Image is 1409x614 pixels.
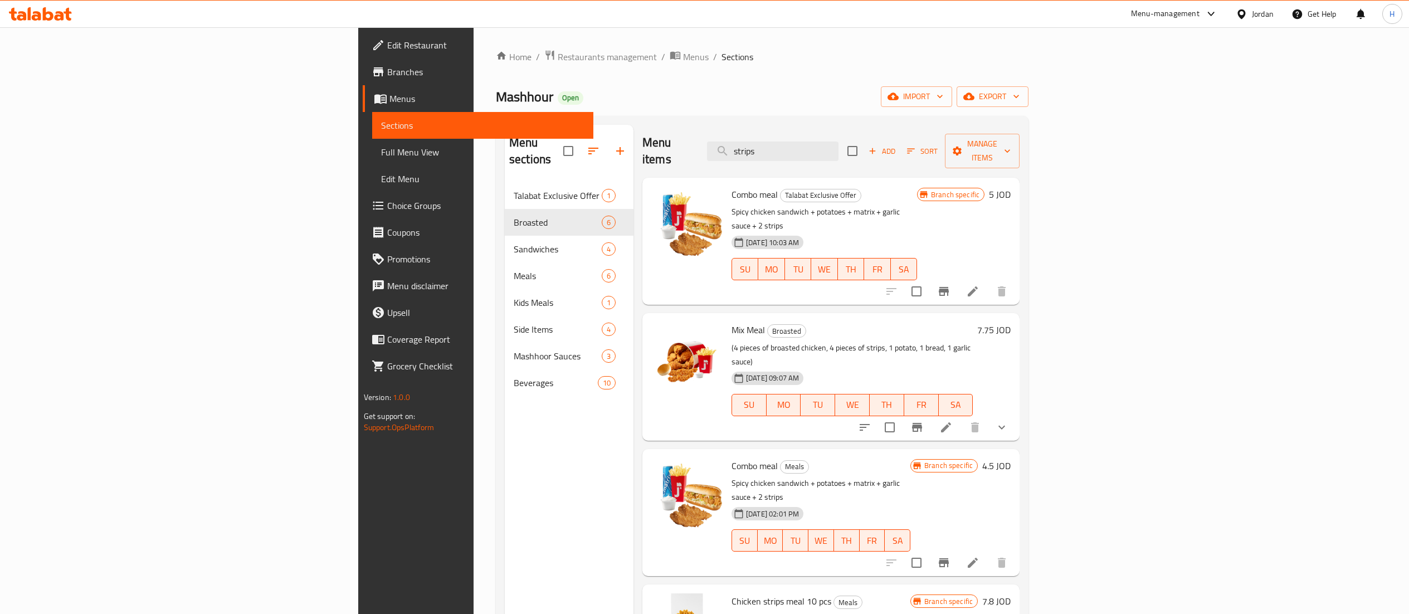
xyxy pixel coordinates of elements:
[363,59,593,85] a: Branches
[860,529,885,552] button: FR
[364,390,391,405] span: Version:
[939,421,953,434] a: Edit menu item
[864,258,890,280] button: FR
[816,261,833,277] span: WE
[642,134,694,168] h2: Menu items
[372,165,593,192] a: Edit Menu
[387,38,584,52] span: Edit Restaurant
[602,191,615,201] span: 1
[514,242,602,256] span: Sandwiches
[363,219,593,246] a: Coupons
[966,90,1020,104] span: export
[557,139,580,163] span: Select all sections
[864,533,881,549] span: FR
[939,394,973,416] button: SA
[732,341,973,369] p: (4 pieces of broasted chicken, 4 pieces of strips, 1 potato, 1 bread, 1 garlic sauce)
[602,324,615,335] span: 4
[785,258,811,280] button: TU
[364,420,435,435] a: Support.OpsPlatform
[783,529,808,552] button: TU
[363,272,593,299] a: Menu disclaimer
[808,529,834,552] button: WE
[768,325,806,338] span: Broasted
[387,279,584,293] span: Menu disclaimer
[607,138,633,164] button: Add section
[977,322,1011,338] h6: 7.75 JOD
[890,90,943,104] span: import
[721,50,753,64] span: Sections
[389,92,584,105] span: Menus
[904,414,930,441] button: Branch-specific-item
[988,278,1015,305] button: delete
[737,397,762,413] span: SU
[787,533,804,549] span: TU
[713,50,717,64] li: /
[505,209,633,236] div: Broasted6
[780,189,861,202] div: Talabat Exclusive Offer
[602,349,616,363] div: items
[957,86,1028,107] button: export
[909,397,934,413] span: FR
[966,556,979,569] a: Edit menu item
[851,414,878,441] button: sort-choices
[602,269,616,282] div: items
[602,244,615,255] span: 4
[989,187,1011,202] h6: 5 JOD
[869,261,886,277] span: FR
[732,394,767,416] button: SU
[381,119,584,132] span: Sections
[670,50,709,64] a: Menus
[904,143,940,160] button: Sort
[945,134,1020,168] button: Manage items
[602,296,616,309] div: items
[387,252,584,266] span: Promotions
[387,199,584,212] span: Choice Groups
[505,178,633,401] nav: Menu sections
[651,322,723,393] img: Mix Meal
[900,143,945,160] span: Sort items
[758,529,783,552] button: MO
[598,378,615,388] span: 10
[1252,8,1274,20] div: Jordan
[732,593,831,610] span: Chicken strips meal 10 pcs
[363,326,593,353] a: Coverage Report
[907,145,938,158] span: Sort
[732,258,758,280] button: SU
[867,145,897,158] span: Add
[1390,8,1395,20] span: H
[966,285,979,298] a: Edit menu item
[920,596,977,607] span: Branch specific
[995,421,1008,434] svg: Show Choices
[767,324,806,338] div: Broasted
[838,258,864,280] button: TH
[840,397,865,413] span: WE
[881,86,952,107] button: import
[363,246,593,272] a: Promotions
[683,50,709,64] span: Menus
[885,529,910,552] button: SA
[602,351,615,362] span: 3
[758,258,784,280] button: MO
[742,373,803,383] span: [DATE] 09:07 AM
[962,414,988,441] button: delete
[781,189,861,202] span: Talabat Exclusive Offer
[842,261,860,277] span: TH
[387,226,584,239] span: Coupons
[834,529,860,552] button: TH
[602,242,616,256] div: items
[387,359,584,373] span: Grocery Checklist
[988,549,1015,576] button: delete
[805,397,831,413] span: TU
[742,237,803,248] span: [DATE] 10:03 AM
[381,145,584,159] span: Full Menu View
[732,476,910,504] p: Spicy chicken sandwich + potatoes + matrix + garlic sauce + 2 strips
[732,321,765,338] span: Mix Meal
[387,65,584,79] span: Branches
[651,187,723,258] img: Combo meal
[905,551,928,574] span: Select to update
[514,296,602,309] span: Kids Meals
[505,369,633,396] div: Beverages10
[514,376,598,389] span: Beverages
